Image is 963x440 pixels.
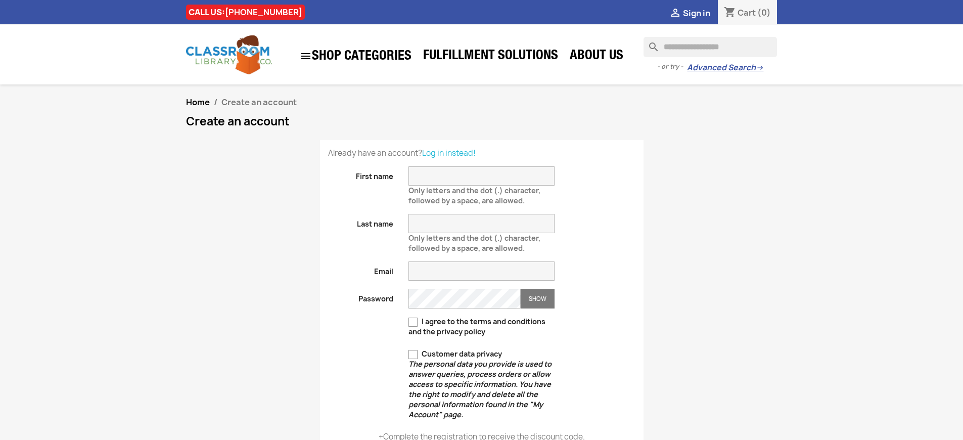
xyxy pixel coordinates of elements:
label: Customer data privacy [408,349,555,420]
div: CALL US: [186,5,305,20]
button: Show [521,289,555,309]
a: SHOP CATEGORIES [295,45,417,67]
label: I agree to the terms and conditions and the privacy policy [408,317,555,337]
span: Only letters and the dot (.) character, followed by a space, are allowed. [408,229,540,253]
a: [PHONE_NUMBER] [225,7,302,18]
a: Log in instead! [422,148,476,158]
a: About Us [565,47,628,67]
label: Password [320,289,401,304]
label: First name [320,166,401,182]
a: Advanced Search→ [687,63,763,73]
span: → [756,63,763,73]
i: search [644,37,656,49]
span: Sign in [683,8,710,19]
label: Email [320,261,401,277]
em: The personal data you provide is used to answer queries, process orders or allow access to specif... [408,359,552,419]
span: Cart [738,7,756,18]
input: Password input [408,289,521,309]
i:  [669,8,681,20]
p: Already have an account? [328,148,635,158]
span: Only letters and the dot (.) character, followed by a space, are allowed. [408,182,540,205]
a: Home [186,97,210,108]
span: (0) [757,7,771,18]
input: Search [644,37,777,57]
i:  [300,50,312,62]
a: Fulfillment Solutions [418,47,563,67]
h1: Create an account [186,115,777,127]
i: shopping_cart [724,7,736,19]
span: Create an account [221,97,297,108]
img: Classroom Library Company [186,35,272,74]
span: - or try - [657,62,687,72]
a:  Sign in [669,8,710,19]
label: Last name [320,214,401,229]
